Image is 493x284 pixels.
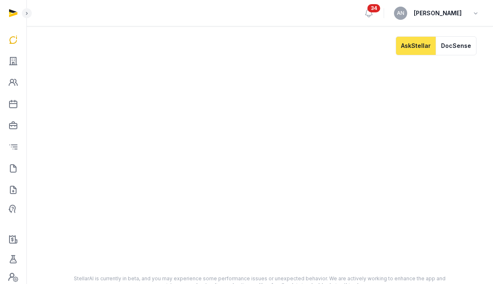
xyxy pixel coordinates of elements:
[436,36,476,55] button: DocSense
[396,36,436,55] button: AskStellar
[414,8,462,18] span: [PERSON_NAME]
[397,11,404,16] span: AN
[394,7,407,20] button: AN
[368,4,380,12] span: 34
